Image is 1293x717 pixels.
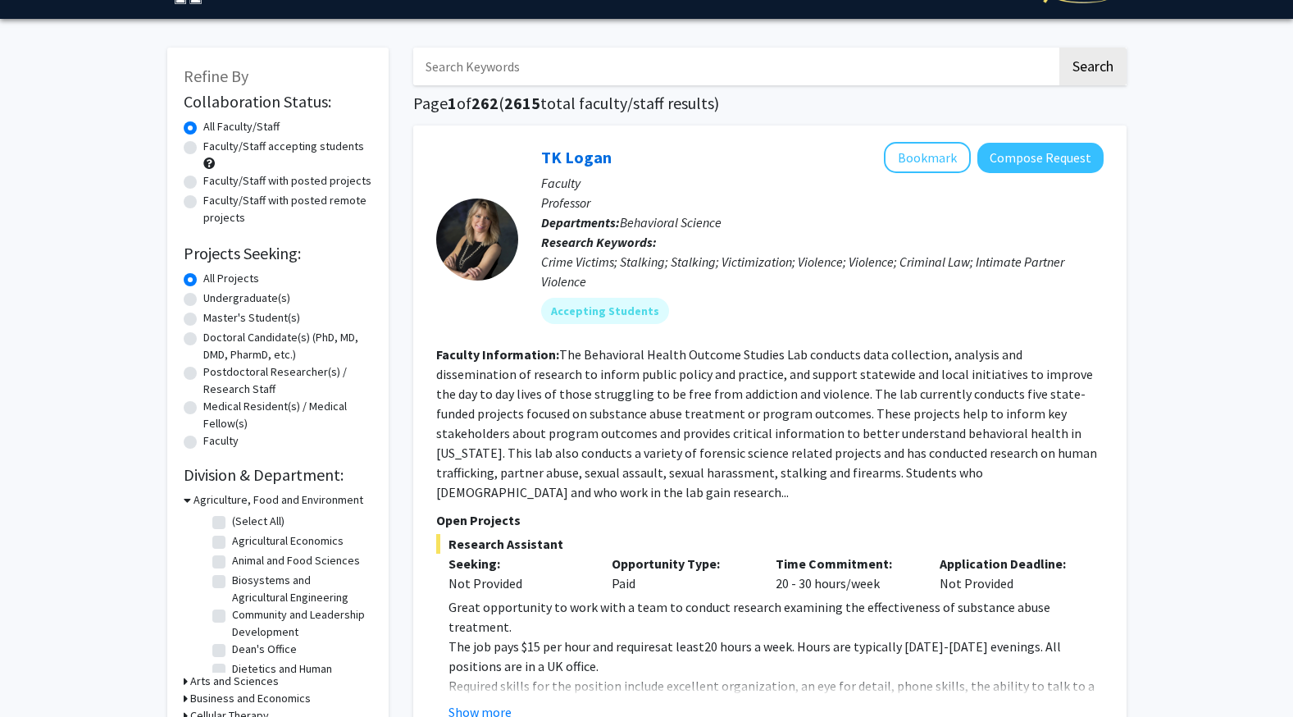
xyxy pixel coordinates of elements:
label: All Faculty/Staff [203,118,280,135]
h2: Collaboration Status: [184,92,372,112]
label: Animal and Food Sciences [232,552,360,569]
label: All Projects [203,270,259,287]
span: Research Assistant [436,534,1104,554]
div: Crime Victims; Stalking; Stalking; Victimization; Violence; Violence; Criminal Law; Intimate Part... [541,252,1104,291]
h3: Business and Economics [190,690,311,707]
button: Search [1059,48,1127,85]
h1: Page of ( total faculty/staff results) [413,94,1127,113]
b: Faculty Information: [436,346,559,363]
label: Agricultural Economics [232,532,344,550]
label: Undergraduate(s) [203,290,290,307]
span: 20 hours a week. Hours are typically [DATE]-[DATE] evenings. All positions are in a UK office. [448,638,1061,674]
b: Research Keywords: [541,234,657,250]
label: (Select All) [232,513,285,530]
span: 262 [471,93,499,113]
input: Search Keywords [413,48,1057,85]
span: Behavioral Science [620,214,722,231]
label: Master's Student(s) [203,309,300,327]
p: Time Commitment: [776,554,915,573]
p: Open Projects [436,510,1104,530]
label: Faculty [203,432,239,450]
h2: Projects Seeking: [184,244,372,263]
label: Dean's Office [232,641,297,658]
button: Compose Request to TK Logan [977,143,1104,173]
label: Medical Resident(s) / Medical Fellow(s) [203,398,372,432]
div: 20 - 30 hours/week [763,554,927,593]
label: Faculty/Staff with posted projects [203,172,371,190]
h2: Division & Department: [184,465,372,485]
p: Professor [541,193,1104,212]
p: Application Deadline: [940,554,1079,573]
span: 1 [448,93,457,113]
p: Faculty [541,173,1104,193]
p: Opportunity Type: [612,554,751,573]
span: Great opportunity to work with a team to conduct research examining the effectiveness of substanc... [448,599,1050,635]
div: Not Provided [448,573,588,593]
b: Departments: [541,214,620,231]
h3: Arts and Sciences [190,673,279,690]
div: Not Provided [927,554,1091,593]
label: Biosystems and Agricultural Engineering [232,572,368,606]
h3: Agriculture, Food and Environment [193,491,363,509]
label: Community and Leadership Development [232,606,368,641]
p: at least [448,637,1104,676]
span: The job pays $15 per hour and requires [448,638,661,655]
label: Faculty/Staff with posted remote projects [203,192,372,226]
span: 2615 [504,93,540,113]
label: Doctoral Candidate(s) (PhD, MD, DMD, PharmD, etc.) [203,329,372,363]
div: Paid [599,554,763,593]
label: Faculty/Staff accepting students [203,138,364,155]
span: Refine By [184,66,248,86]
a: TK Logan [541,147,612,167]
label: Dietetics and Human Nutrition [232,660,368,695]
label: Postdoctoral Researcher(s) / Research Staff [203,363,372,398]
button: Add TK Logan to Bookmarks [884,142,971,173]
mat-chip: Accepting Students [541,298,669,324]
p: Seeking: [448,554,588,573]
iframe: Chat [12,643,70,705]
fg-read-more: The Behavioral Health Outcome Studies Lab conducts data collection, analysis and dissemination of... [436,346,1097,500]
